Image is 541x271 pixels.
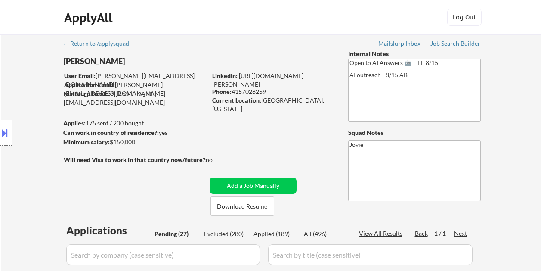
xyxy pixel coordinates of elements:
[434,229,454,238] div: 1 / 1
[359,229,405,238] div: View All Results
[253,230,297,238] div: Applied (189)
[304,230,347,238] div: All (496)
[155,230,198,238] div: Pending (27)
[348,128,481,137] div: Squad Notes
[64,10,115,25] div: ApplyAll
[204,230,247,238] div: Excluded (280)
[348,50,481,58] div: Internal Notes
[212,72,303,88] a: [URL][DOMAIN_NAME][PERSON_NAME]
[430,40,481,47] div: Job Search Builder
[268,244,473,265] input: Search by title (case sensitive)
[66,244,260,265] input: Search by company (case sensitive)
[66,225,151,236] div: Applications
[210,196,274,216] button: Download Resume
[63,40,137,49] a: ← Return to /applysquad
[447,9,482,26] button: Log Out
[206,156,230,164] div: no
[454,229,468,238] div: Next
[212,72,238,79] strong: LinkedIn:
[378,40,421,47] div: Mailslurp Inbox
[212,88,232,95] strong: Phone:
[63,40,137,47] div: ← Return to /applysquad
[378,40,421,49] a: Mailslurp Inbox
[212,97,261,104] strong: Current Location:
[212,96,334,113] div: [GEOGRAPHIC_DATA], [US_STATE]
[415,229,429,238] div: Back
[210,178,297,194] button: Add a Job Manually
[212,87,334,96] div: 4157028259
[430,40,481,49] a: Job Search Builder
